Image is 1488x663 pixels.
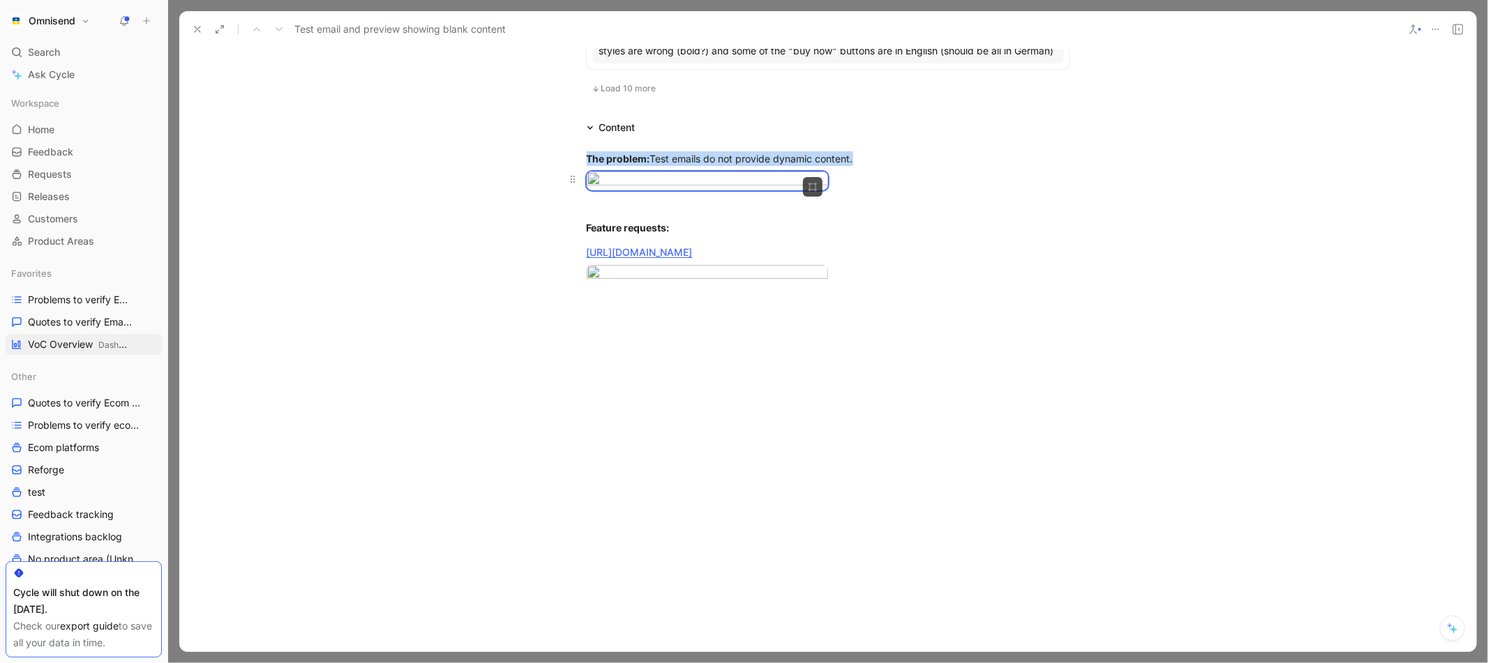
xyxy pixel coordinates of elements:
[587,222,670,234] strong: Feature requests:
[587,153,650,165] strong: The problem:
[599,119,636,136] div: Content
[13,618,154,651] div: Check our to save all your data in time.
[98,340,146,350] span: Dashboards
[28,293,134,307] span: Problems to verify Email Builder
[6,208,162,229] a: Customers
[6,289,162,310] a: Problems to verify Email Builder
[28,396,145,410] span: Quotes to verify Ecom platforms
[587,151,1069,166] div: Test emails do not provide dynamic content.
[6,366,162,387] div: Other
[28,315,133,329] span: Quotes to verify Email builder
[587,246,693,258] a: [URL][DOMAIN_NAME]
[28,212,78,226] span: Customers
[28,418,146,432] span: Problems to verify ecom platforms
[28,66,75,83] span: Ask Cycle
[28,485,45,499] span: test
[11,96,59,110] span: Workspace
[6,393,162,413] a: Quotes to verify Ecom platforms
[6,142,162,162] a: Feedback
[28,167,72,181] span: Requests
[28,530,122,544] span: Integrations backlog
[60,620,119,632] a: export guide
[29,15,75,27] h1: Omnisend
[28,234,94,248] span: Product Areas
[581,119,641,136] div: Content
[28,441,99,455] span: Ecom platforms
[6,64,162,85] a: Ask Cycle
[6,42,162,63] div: Search
[294,21,506,38] span: Test email and preview showing blank content
[13,584,154,618] div: Cycle will shut down on the [DATE].
[6,164,162,185] a: Requests
[6,482,162,503] a: test
[28,337,130,352] span: VoC Overview
[6,186,162,207] a: Releases
[6,334,162,355] a: VoC OverviewDashboards
[6,504,162,525] a: Feedback tracking
[6,459,162,480] a: Reforge
[11,266,52,280] span: Favorites
[28,508,114,521] span: Feedback tracking
[28,44,60,61] span: Search
[6,549,162,570] a: No product area (Unknowns)
[28,123,54,137] span: Home
[587,80,661,97] button: Load 10 more
[6,415,162,436] a: Problems to verify ecom platforms
[601,83,656,94] span: Load 10 more
[6,263,162,284] div: Favorites
[6,119,162,140] a: Home
[587,265,828,284] img: image.png
[11,369,36,383] span: Other
[6,526,162,547] a: Integrations backlog
[28,190,70,204] span: Releases
[6,312,162,333] a: Quotes to verify Email builder
[587,172,828,190] img: image.png
[6,437,162,458] a: Ecom platforms
[28,552,144,566] span: No product area (Unknowns)
[28,145,73,159] span: Feedback
[6,231,162,252] a: Product Areas
[28,463,64,477] span: Reforge
[6,11,93,31] button: OmnisendOmnisend
[9,14,23,28] img: Omnisend
[6,93,162,114] div: Workspace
